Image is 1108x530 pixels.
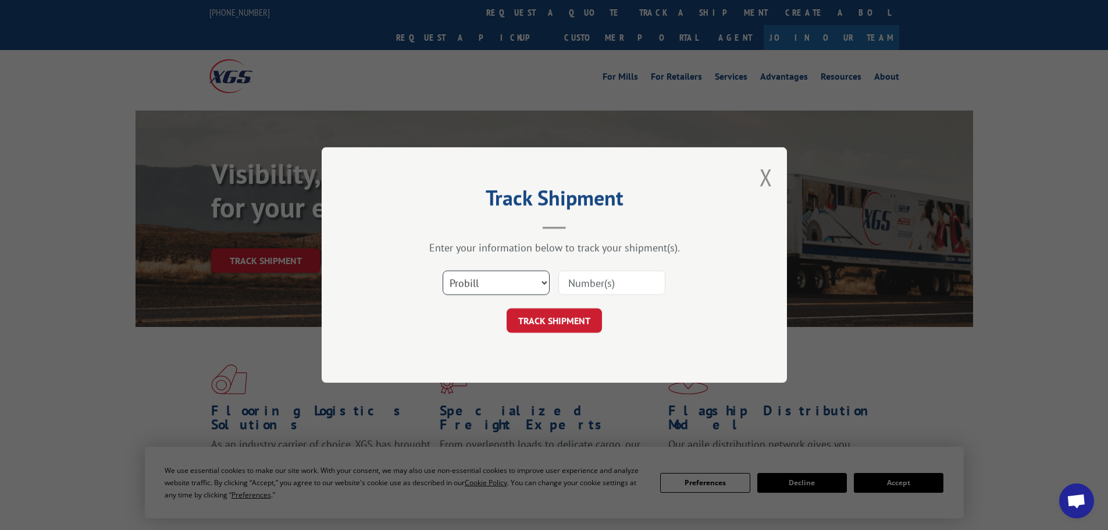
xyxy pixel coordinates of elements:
[507,308,602,333] button: TRACK SHIPMENT
[760,162,772,193] button: Close modal
[1059,483,1094,518] div: Open chat
[380,190,729,212] h2: Track Shipment
[558,271,665,295] input: Number(s)
[380,241,729,254] div: Enter your information below to track your shipment(s).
